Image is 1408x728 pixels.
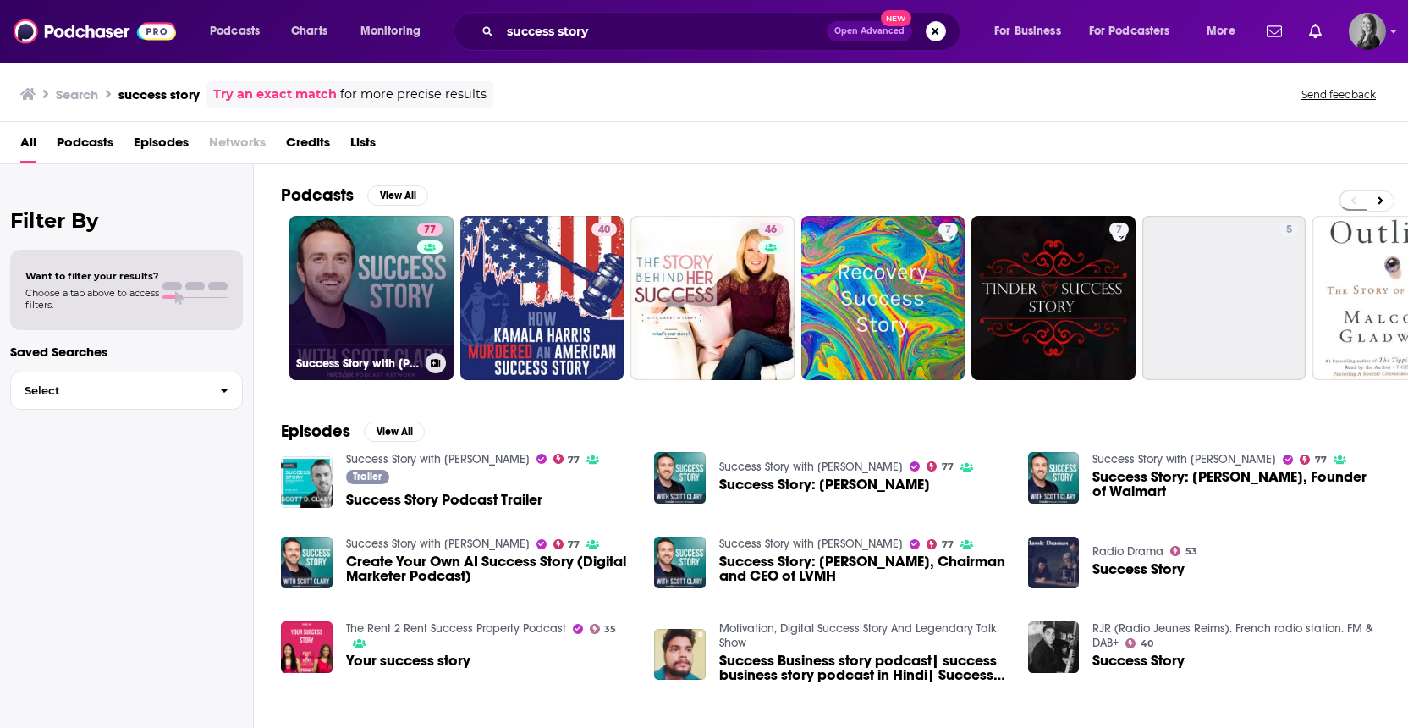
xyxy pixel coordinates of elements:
button: open menu [349,18,443,45]
button: open menu [1195,18,1257,45]
span: Episodes [134,129,189,163]
span: 40 [598,222,610,239]
span: 46 [765,222,777,239]
span: Choose a tab above to access filters. [25,287,159,311]
a: 40 [1125,638,1153,648]
h2: Filter By [10,208,243,233]
button: View All [364,422,425,442]
span: Podcasts [210,19,260,43]
a: Try an exact match [213,85,337,104]
a: Success Story: Taylor Swift [719,477,930,492]
a: 77 [553,454,580,464]
a: 77 [1300,455,1327,465]
a: Charts [280,18,338,45]
img: Success Story: Sam Walton, Founder of Walmart [1028,452,1080,504]
p: Saved Searches [10,344,243,360]
img: Create Your Own AI Success Story (Digital Marketer Podcast) [281,537,333,588]
span: 40 [1141,640,1153,648]
button: open menu [198,18,282,45]
a: Success Story with Scott D. Clary [719,460,903,474]
a: 46 [758,223,784,236]
span: Success Story: [PERSON_NAME], Chairman and CEO of LVMH [719,554,1008,583]
a: Success Story: Sam Walton, Founder of Walmart [1092,470,1381,499]
a: 77 [417,223,443,236]
input: Search podcasts, credits, & more... [500,18,827,45]
h2: Podcasts [281,185,354,206]
a: 77 [927,539,954,549]
span: For Business [994,19,1061,43]
button: Send feedback [1296,87,1381,102]
a: 77 [553,539,580,549]
span: 7 [1116,222,1122,239]
a: Success Story with Scott D. Clary [346,537,530,551]
a: EpisodesView All [281,421,425,442]
span: 53 [1185,548,1197,555]
span: 77 [1315,456,1327,464]
span: 7 [945,222,951,239]
a: 7 [938,223,958,236]
button: Show profile menu [1349,13,1386,50]
a: Success Story with Scott D. Clary [719,537,903,551]
img: Your success story [281,621,333,673]
a: 7 [1109,223,1129,236]
a: 35 [590,624,617,634]
span: Success Business story podcast| success business story podcast in Hindi| Success story motivation [719,654,1008,682]
span: Monitoring [360,19,421,43]
span: Logged in as katieTBG [1349,13,1386,50]
a: 40 [591,223,617,236]
span: 77 [568,456,580,464]
button: open menu [982,18,1082,45]
span: Want to filter your results? [25,270,159,282]
a: 77Success Story with [PERSON_NAME] [289,216,454,380]
img: User Profile [1349,13,1386,50]
span: 77 [568,541,580,549]
img: Success Business story podcast| success business story podcast in Hindi| Success story motivation [654,629,706,681]
button: open menu [1078,18,1195,45]
span: Lists [350,129,376,163]
button: View All [367,185,428,206]
span: 77 [942,463,954,471]
a: The Rent 2 Rent Success Property Podcast [346,621,566,636]
span: Success Story Podcast Trailer [346,493,542,507]
img: Success Story Podcast Trailer [281,456,333,508]
a: Show notifications dropdown [1302,17,1328,46]
a: 46 [630,216,795,380]
span: Open Advanced [834,27,905,36]
span: Success Story: [PERSON_NAME] [719,477,930,492]
h3: Search [56,86,98,102]
a: Success Story with Scott D. Clary [346,452,530,466]
button: Open AdvancedNew [827,21,912,41]
span: for more precise results [340,85,487,104]
a: Podchaser - Follow, Share and Rate Podcasts [14,15,176,47]
span: Select [11,385,206,396]
h2: Episodes [281,421,350,442]
a: Create Your Own AI Success Story (Digital Marketer Podcast) [346,554,635,583]
a: Success Story: Bernard Arnault, Chairman and CEO of LVMH [654,537,706,588]
a: Success Story [1092,562,1185,576]
a: RJR (Radio Jeunes Reims). French radio station. FM & DAB+ [1092,621,1373,650]
span: Trailer [353,472,382,482]
img: Success Story: Taylor Swift [654,452,706,504]
a: Motivation, Digital Success Story And Legendary Talk Show [719,621,997,650]
a: Radio Drama [1092,544,1163,559]
a: All [20,129,36,163]
img: Success Story [1028,621,1080,673]
a: Podcasts [57,129,113,163]
a: Success Story with Scott D. Clary [1092,452,1276,466]
img: Success Story [1028,537,1080,588]
a: PodcastsView All [281,185,428,206]
span: New [881,10,911,26]
a: 77 [927,461,954,472]
a: 40 [460,216,624,380]
a: Your success story [346,654,470,668]
span: For Podcasters [1089,19,1170,43]
h3: success story [118,86,200,102]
